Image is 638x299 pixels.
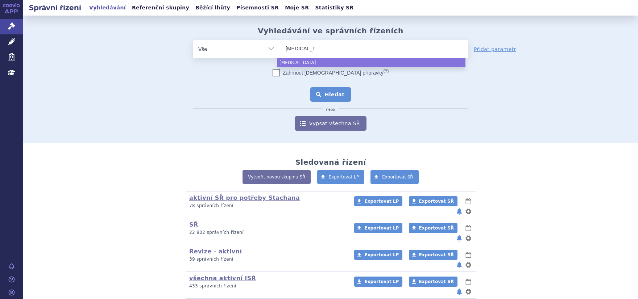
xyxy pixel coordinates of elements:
[189,203,345,209] p: 78 správních řízení
[310,87,351,102] button: Hledat
[364,252,399,257] span: Exportovat LP
[465,234,472,243] button: nastavení
[189,283,345,289] p: 433 správních řízení
[384,69,389,73] abbr: (?)
[364,279,399,284] span: Exportovat LP
[189,194,300,201] a: aktivní SŘ pro potřeby Stachana
[295,116,366,131] a: Vypsat všechna SŘ
[313,3,356,13] a: Statistiky SŘ
[243,170,311,184] a: Vytvořit novou skupinu SŘ
[189,229,345,236] p: 22 802 správních řízení
[189,221,198,228] a: SŘ
[130,3,191,13] a: Referenční skupiny
[456,207,463,216] button: notifikace
[283,3,311,13] a: Moje SŘ
[234,3,281,13] a: Písemnosti SŘ
[354,223,402,233] a: Exportovat LP
[419,279,454,284] span: Exportovat SŘ
[465,277,472,286] button: lhůty
[474,46,516,53] a: Přidat parametr
[364,226,399,231] span: Exportovat LP
[354,196,402,206] a: Exportovat LP
[382,174,413,180] span: Exportovat SŘ
[329,174,359,180] span: Exportovat LP
[295,158,366,167] h2: Sledovaná řízení
[273,69,389,76] label: Zahrnout [DEMOGRAPHIC_DATA] přípravky
[354,277,402,287] a: Exportovat LP
[370,170,419,184] a: Exportovat SŘ
[189,256,345,262] p: 39 správních řízení
[258,26,403,35] h2: Vyhledávání ve správních řízeních
[277,58,465,67] li: [MEDICAL_DATA]
[87,3,128,13] a: Vyhledávání
[465,224,472,232] button: lhůty
[409,196,457,206] a: Exportovat SŘ
[364,199,399,204] span: Exportovat LP
[323,108,339,112] i: nebo
[317,170,365,184] a: Exportovat LP
[419,252,454,257] span: Exportovat SŘ
[409,277,457,287] a: Exportovat SŘ
[193,3,232,13] a: Běžící lhůty
[465,197,472,206] button: lhůty
[189,275,256,282] a: všechna aktivní ISŘ
[419,199,454,204] span: Exportovat SŘ
[409,250,457,260] a: Exportovat SŘ
[465,207,472,216] button: nastavení
[23,3,87,13] h2: Správní řízení
[456,261,463,269] button: notifikace
[456,287,463,296] button: notifikace
[419,226,454,231] span: Exportovat SŘ
[409,223,457,233] a: Exportovat SŘ
[354,250,402,260] a: Exportovat LP
[456,234,463,243] button: notifikace
[465,261,472,269] button: nastavení
[189,248,242,255] a: Revize - aktivní
[465,250,472,259] button: lhůty
[465,287,472,296] button: nastavení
